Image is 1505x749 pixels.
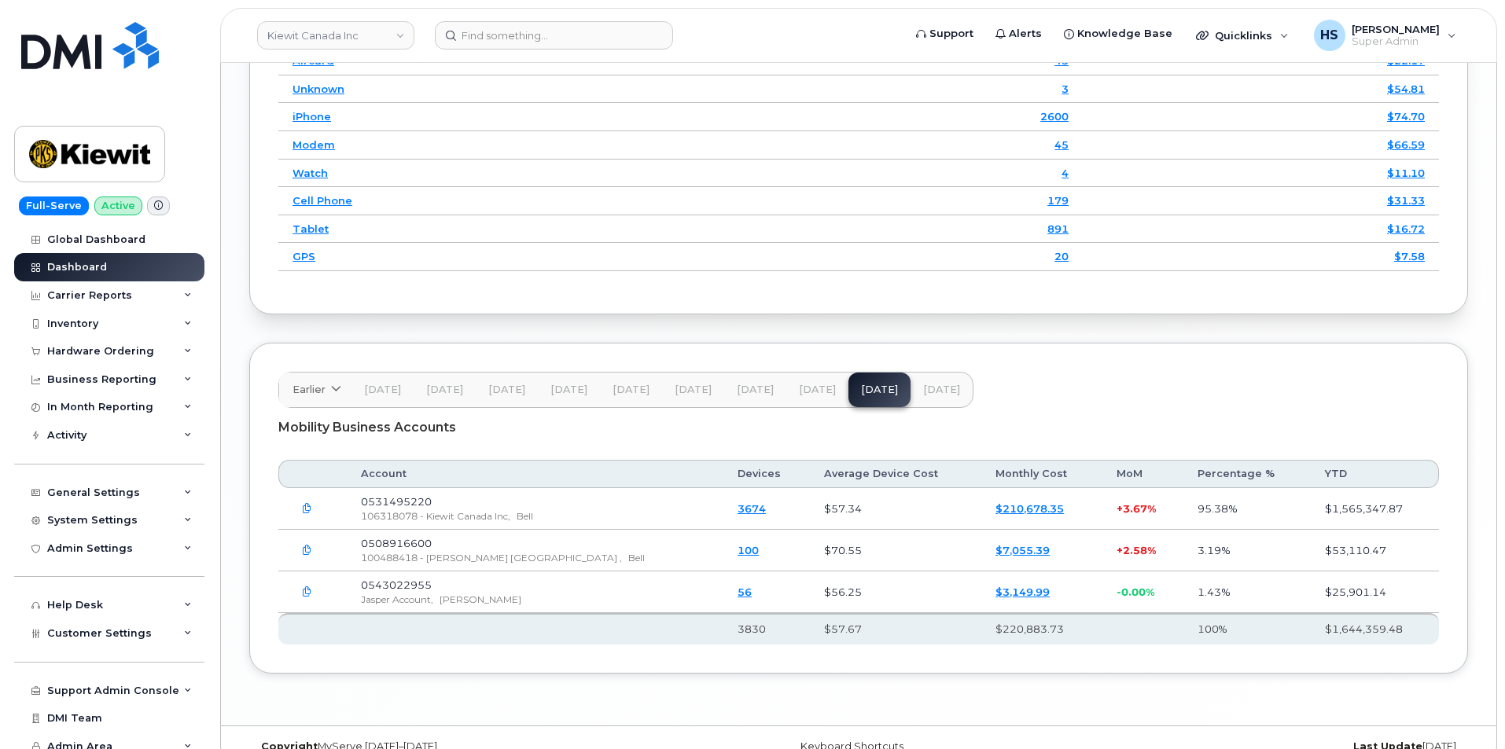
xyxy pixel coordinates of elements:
th: 100% [1183,613,1311,644]
span: Earlier [293,382,326,397]
span: 106318078 - Kiewit Canada Inc, [361,510,510,522]
a: 100 [738,544,759,556]
div: Quicklinks [1185,20,1300,51]
span: Bell [517,510,533,522]
a: 179 [1047,194,1069,207]
a: Alerts [984,18,1053,50]
a: $54.81 [1387,83,1425,95]
a: $7,055.39 [995,544,1050,556]
td: $56.25 [810,571,981,613]
span: [DATE] [426,384,463,396]
td: $1,565,347.87 [1311,488,1439,530]
a: $16.72 [1387,222,1425,235]
th: Average Device Cost [810,460,981,488]
th: $57.67 [810,613,981,644]
span: [PERSON_NAME] [1352,23,1440,35]
span: HS [1320,26,1338,45]
th: Percentage % [1183,460,1311,488]
td: 95.38% [1183,488,1311,530]
td: $70.55 [810,530,981,571]
span: [DATE] [364,384,401,396]
span: [DATE] [737,384,774,396]
a: 3 [1062,83,1069,95]
a: 891 [1047,222,1069,235]
span: Bell [628,552,645,564]
td: $25,901.14 [1311,571,1439,613]
th: Devices [723,460,810,488]
td: 3.19% [1183,530,1311,571]
td: $53,110.47 [1311,530,1439,571]
span: 0531495220 [361,495,432,508]
span: Super Admin [1352,35,1440,48]
a: 45 [1054,138,1069,151]
a: $7.58 [1394,250,1425,263]
span: 2.58% [1123,544,1156,556]
a: $31.33 [1387,194,1425,207]
span: Knowledge Base [1077,26,1172,42]
a: $3,149.99 [995,586,1050,598]
a: Watch [293,167,328,179]
span: 3.67% [1123,502,1156,515]
td: $57.34 [810,488,981,530]
a: GPS [293,250,315,263]
th: MoM [1102,460,1184,488]
span: 0508916600 [361,537,432,549]
div: Mobility Business Accounts [278,408,1439,447]
a: Tablet [293,222,329,235]
a: Knowledge Base [1053,18,1183,50]
th: $220,883.73 [981,613,1102,644]
span: -0.00% [1117,586,1154,598]
a: iPhone [293,110,331,123]
a: Modem [293,138,335,151]
a: Earlier [279,373,351,407]
th: $1,644,359.48 [1311,613,1439,644]
span: [PERSON_NAME] [440,593,521,605]
span: 100488418 - [PERSON_NAME] [GEOGRAPHIC_DATA] , [361,552,622,564]
a: 56 [738,586,752,598]
th: 3830 [723,613,810,644]
span: Alerts [1009,26,1042,42]
span: Jasper Account, [361,593,433,605]
a: 2600 [1040,110,1069,123]
span: [DATE] [675,384,712,396]
a: Cell Phone [293,194,352,207]
th: Account [347,460,723,488]
span: [DATE] [923,384,960,396]
input: Find something... [435,21,673,50]
span: Quicklinks [1215,29,1272,42]
a: 20 [1054,250,1069,263]
a: $11.10 [1387,167,1425,179]
span: Support [929,26,973,42]
a: Unknown [293,83,344,95]
th: Monthly Cost [981,460,1102,488]
a: $66.59 [1387,138,1425,151]
span: + [1117,502,1123,515]
div: Heather Space [1303,20,1467,51]
a: $210,678.35 [995,502,1064,515]
a: Kiewit Canada Inc [257,21,414,50]
span: 0543022955 [361,578,432,591]
a: 4 [1062,167,1069,179]
a: 3674 [738,502,766,515]
th: YTD [1311,460,1439,488]
span: [DATE] [799,384,836,396]
span: [DATE] [613,384,649,396]
span: [DATE] [550,384,587,396]
td: 1.43% [1183,571,1311,613]
span: [DATE] [488,384,525,396]
a: $74.70 [1387,110,1425,123]
span: + [1117,544,1123,556]
iframe: Messenger Launcher [1437,681,1493,737]
a: Support [905,18,984,50]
